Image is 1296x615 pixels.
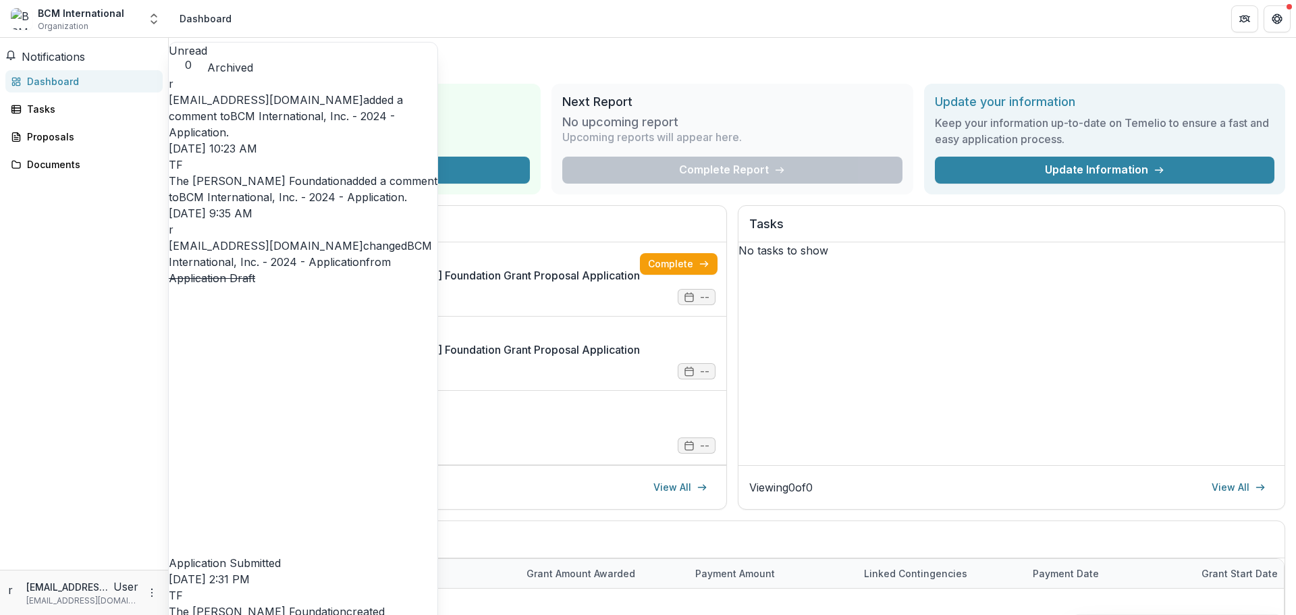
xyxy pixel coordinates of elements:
[1025,566,1107,581] div: Payment date
[562,115,678,130] h3: No upcoming report
[562,129,742,145] p: Upcoming reports will appear here.
[518,559,687,588] div: Grant amount awarded
[749,217,1274,242] h2: Tasks
[191,217,715,242] h2: Proposals
[169,238,437,571] p: changed from
[935,95,1274,109] h2: Update your information
[27,157,152,171] div: Documents
[169,205,437,221] p: [DATE] 9:35 AM
[935,115,1274,147] h3: Keep your information up-to-date on Temelio to ensure a fast and easy application process.
[1025,559,1193,588] div: Payment date
[169,109,395,139] a: BCM International, Inc. - 2024 - Application
[191,416,715,432] a: BCM International, Inc. - 2024 - Application
[144,585,160,601] button: More
[27,102,152,116] div: Tasks
[5,49,85,65] button: Notifications
[27,74,152,88] div: Dashboard
[562,95,902,109] h2: Next Report
[169,43,207,72] button: Unread
[645,477,715,498] a: View All
[1193,566,1286,581] div: Grant start date
[169,174,346,188] span: The [PERSON_NAME] Foundation
[1204,477,1274,498] a: View All
[169,157,437,173] div: The Bolick Foundation
[169,271,255,285] s: Application Draft
[11,8,32,30] img: BCM International
[169,239,363,252] span: [EMAIL_ADDRESS][DOMAIN_NAME]
[180,11,232,26] div: Dashboard
[856,559,1025,588] div: Linked Contingencies
[22,50,85,63] span: Notifications
[26,580,113,594] p: [EMAIL_ADDRESS][DOMAIN_NAME]
[38,6,124,20] div: BCM International
[169,556,281,570] span: Application Submitted
[935,157,1274,184] a: Update Information
[518,566,643,581] div: Grant amount awarded
[144,5,163,32] button: Open entity switcher
[749,479,813,496] p: Viewing 0 of 0
[5,153,163,176] a: Documents
[169,173,437,205] p: added a comment to .
[207,59,253,76] button: Archived
[169,76,437,92] div: rbroadley@bcmintl.org
[5,98,163,120] a: Tasks
[8,582,21,598] div: rbroadley@bcmintl.org
[27,130,152,144] div: Proposals
[191,532,1274,558] h2: Grant Payments
[856,566,975,581] div: Linked Contingencies
[169,221,437,238] div: rbroadley@bcmintl.org
[169,571,437,587] p: [DATE] 2:31 PM
[738,242,1285,259] p: No tasks to show
[687,559,856,588] div: Payment Amount
[640,253,718,275] a: Complete
[113,579,138,595] p: User
[169,587,437,604] div: The Bolick Foundation
[1264,5,1291,32] button: Get Help
[687,566,783,581] div: Payment Amount
[38,20,88,32] span: Organization
[174,9,237,28] nav: breadcrumb
[191,267,640,284] a: BCM International - 2025 - The [PERSON_NAME] Foundation Grant Proposal Application
[26,595,138,607] p: [EMAIL_ADDRESS][DOMAIN_NAME]
[169,93,363,107] span: [EMAIL_ADDRESS][DOMAIN_NAME]
[180,49,1285,73] h1: Dashboard
[5,70,163,92] a: Dashboard
[5,126,163,148] a: Proposals
[191,342,715,358] a: BCM International - 2025 - The [PERSON_NAME] Foundation Grant Proposal Application
[1231,5,1258,32] button: Partners
[169,59,207,72] span: 0
[169,140,437,157] p: [DATE] 10:23 AM
[179,190,404,204] a: BCM International, Inc. - 2024 - Application
[169,92,437,140] p: added a comment to .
